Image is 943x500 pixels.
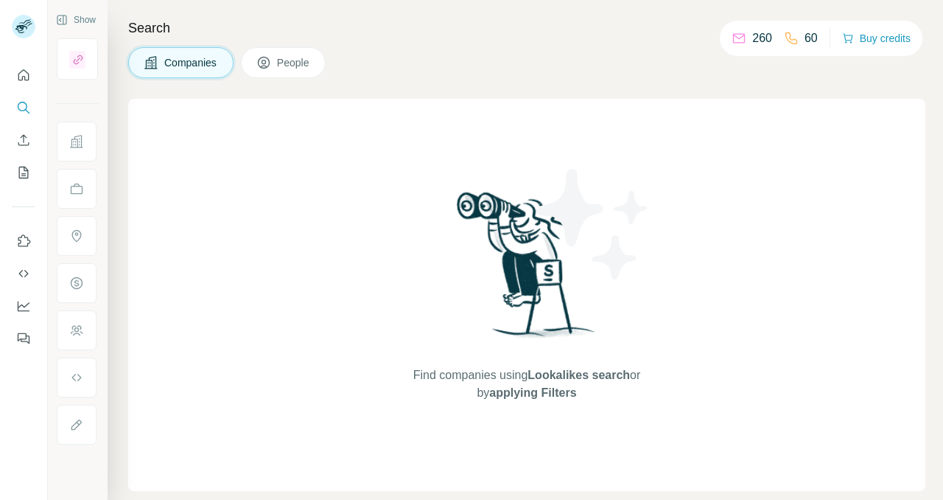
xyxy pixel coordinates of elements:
img: Surfe Illustration - Woman searching with binoculars [450,188,603,353]
button: Enrich CSV [12,127,35,153]
button: Feedback [12,325,35,352]
span: Lookalikes search [527,369,630,381]
button: Buy credits [842,28,911,49]
p: 260 [752,29,772,47]
button: Show [46,9,106,31]
button: Use Surfe API [12,260,35,287]
button: Quick start [12,62,35,88]
button: My lists [12,159,35,186]
span: applying Filters [489,386,576,399]
img: Surfe Illustration - Stars [527,158,659,291]
h4: Search [128,18,925,38]
button: Dashboard [12,293,35,319]
p: 60 [804,29,818,47]
span: Find companies using or by [409,367,645,402]
span: Companies [164,55,218,70]
span: People [277,55,311,70]
button: Use Surfe on LinkedIn [12,228,35,254]
button: Search [12,94,35,121]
